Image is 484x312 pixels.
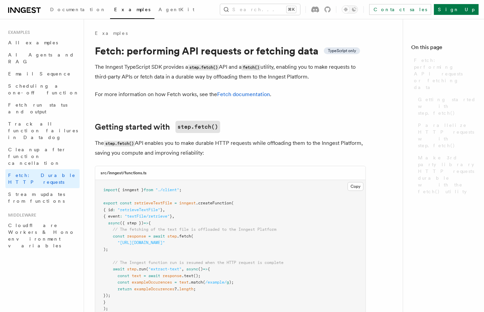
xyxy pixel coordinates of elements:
span: Fetch: Durable HTTP requests [8,173,76,185]
span: Middleware [5,213,36,218]
span: { [148,221,151,225]
kbd: ⌘K [287,6,296,13]
span: async [186,267,198,271]
span: : [120,214,122,219]
span: Make 3rd party library HTTP requests durable with the fetch() utility [418,154,476,195]
span: async [108,221,120,225]
span: Fetch: performing API requests or fetching data [414,57,476,91]
span: response [127,234,146,239]
p: The Inngest TypeScript SDK provides a API and a utility, enabling you to make requests to third-p... [95,62,366,82]
span: exampleOccurences [132,280,172,285]
a: Sign Up [434,4,479,15]
a: Documentation [46,2,110,18]
span: await [113,267,125,271]
span: => [144,221,148,225]
span: Fetch run status and output [8,102,67,114]
h4: On this page [411,43,476,54]
a: Email Sequence [5,68,80,80]
span: , [163,207,165,212]
span: , [172,214,174,219]
span: }); [103,293,110,298]
button: Search...⌘K [220,4,300,15]
span: return [118,287,132,291]
span: import [103,187,118,192]
span: "extract-text" [148,267,182,271]
a: Examples [110,2,154,19]
span: { inngest } [118,187,144,192]
span: // The Inngest function run is resumed when the HTTP request is complete [113,260,283,265]
span: ?. [174,287,179,291]
span: ); [103,247,108,252]
span: ( [146,267,148,271]
code: fetch() [241,65,260,70]
span: retrieveTextFile [134,201,172,205]
h3: src/inngest/functions.ts [101,170,147,176]
a: Cleanup after function cancellation [5,143,80,169]
span: ( [231,201,234,205]
a: Examples [95,30,128,37]
code: step.fetch() [104,141,135,147]
a: Getting started with step.fetch() [415,93,476,119]
span: const [113,234,125,239]
span: ( [191,234,193,239]
span: ; [179,187,182,192]
span: .run [136,267,146,271]
span: exampleOccurences [134,287,174,291]
span: Getting started with step.fetch() [418,96,476,116]
span: Email Sequence [8,71,71,76]
span: "textFile/retrieve" [125,214,170,219]
span: = [174,280,177,285]
span: { id [103,207,113,212]
span: Documentation [50,7,106,12]
span: Cleanup after function cancellation [8,147,66,166]
span: All examples [8,40,58,45]
a: Stream updates from functions [5,188,80,207]
span: = [148,234,151,239]
span: } [103,300,106,305]
a: Fetch run status and output [5,99,80,118]
span: "./client" [155,187,179,192]
span: ); [103,306,108,311]
span: response [163,273,182,278]
a: Make 3rd party library HTTP requests durable with the fetch() utility [415,152,476,198]
span: const [118,280,129,285]
button: Toggle dark mode [342,5,358,14]
span: inngest [179,201,196,205]
a: Contact sales [369,4,431,15]
a: Fetch documentation [217,91,270,97]
span: { event [103,214,120,219]
span: text [132,273,141,278]
span: step [127,267,136,271]
a: AgentKit [154,2,198,18]
span: .match [189,280,203,285]
span: ({ step }) [120,221,144,225]
code: step.fetch() [175,121,220,133]
span: AI Agents and RAG [8,52,74,64]
span: , [182,267,184,271]
span: g [227,280,229,285]
span: Parallelize HTTP requests with step.fetch() [418,122,476,149]
a: Cloudflare Workers & Hono environment variables [5,219,80,252]
span: } [170,214,172,219]
span: Stream updates from functions [8,192,65,204]
a: AI Agents and RAG [5,49,80,68]
code: step.fetch() [188,65,219,70]
span: } [160,207,163,212]
span: => [203,267,208,271]
p: For more information on how Fetch works, see the . [95,90,366,99]
span: // The fetching of the text file is offloaded to the Inngest Platform [113,227,276,232]
span: .fetch [177,234,191,239]
span: Examples [5,30,30,35]
a: All examples [5,37,80,49]
a: Fetch: performing API requests or fetching data [411,54,476,93]
a: Getting started withstep.fetch() [95,121,220,133]
span: .text [182,273,193,278]
span: /example/ [205,280,227,285]
span: = [144,273,146,278]
span: TypeScript only [328,48,356,53]
button: Copy [348,182,363,191]
span: Track all function failures in Datadog [8,121,78,140]
span: const [118,273,129,278]
span: await [153,234,165,239]
span: const [120,201,132,205]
